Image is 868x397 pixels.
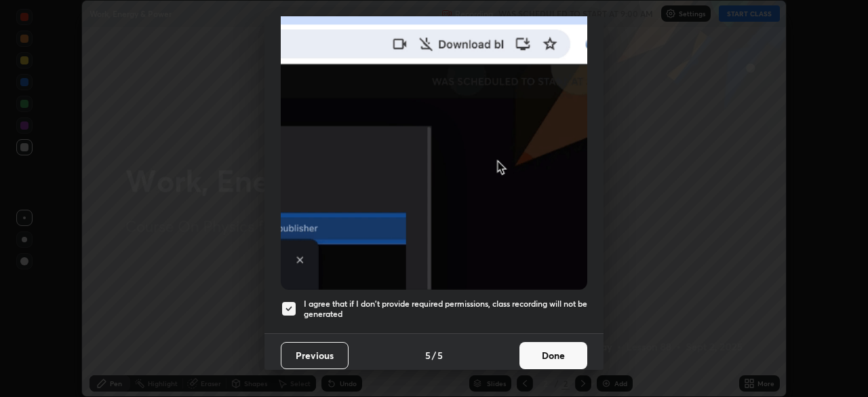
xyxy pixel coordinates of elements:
[425,348,431,362] h4: 5
[304,299,587,320] h5: I agree that if I don't provide required permissions, class recording will not be generated
[432,348,436,362] h4: /
[281,342,349,369] button: Previous
[437,348,443,362] h4: 5
[519,342,587,369] button: Done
